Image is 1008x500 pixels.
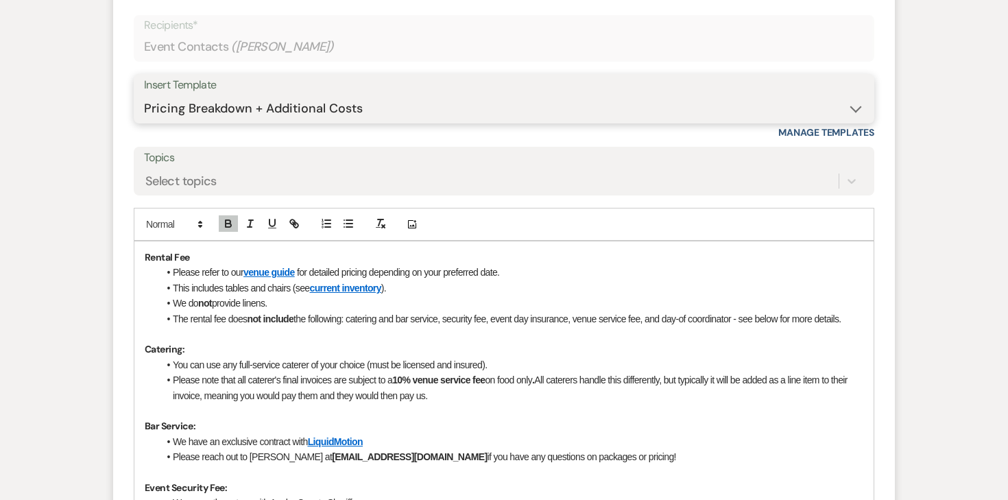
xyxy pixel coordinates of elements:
[158,296,863,311] li: We do provide linens.
[145,171,217,190] div: Select topics
[144,34,864,60] div: Event Contacts
[308,436,363,447] a: LiquidMotion
[392,374,485,385] strong: 10% venue service fee
[243,267,295,278] a: venue guide
[158,357,863,372] li: You can use any full-service caterer of your choice (must be licensed and insured).
[145,251,189,263] strong: Rental Fee
[293,313,841,324] span: the following: catering and bar service, security fee, event day insurance, venue service fee, an...
[158,434,863,449] li: We have an exclusive contract with
[144,148,864,168] label: Topics
[198,298,212,309] strong: not
[144,16,864,34] p: Recipients*
[144,75,864,95] div: Insert Template
[332,451,487,462] strong: [EMAIL_ADDRESS][DOMAIN_NAME]
[778,126,874,139] a: Manage Templates
[236,267,243,278] span: ur
[145,481,227,494] strong: Event Security Fee:
[158,281,863,296] li: This includes tables and chairs (see ).
[297,267,499,278] span: for detailed pricing depending on your preferred date.
[158,449,863,464] li: Please reach out to [PERSON_NAME] at if you have any questions on packages or pricing!
[173,313,247,324] span: The rental fee does
[532,374,534,385] strong: .
[145,343,184,355] strong: Catering:
[310,283,381,294] a: current inventory
[247,313,293,324] strong: not include
[158,265,863,280] li: Please refer to o
[231,38,334,56] span: ( [PERSON_NAME] )
[158,372,863,403] li: Please note that all caterer's final invoices are subject to a on food only All caterers handle t...
[145,420,195,432] strong: Bar Service:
